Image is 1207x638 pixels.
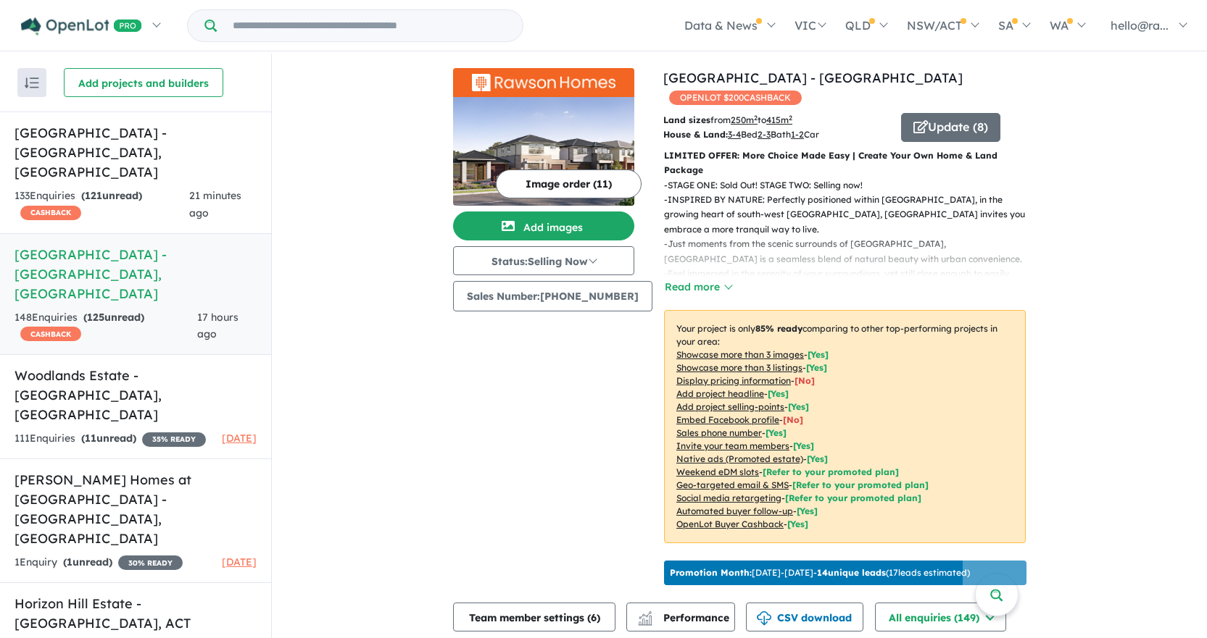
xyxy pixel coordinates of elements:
[728,129,741,140] u: 3-4
[21,17,142,35] img: Openlot PRO Logo White
[664,279,732,295] button: Read more
[453,603,615,631] button: Team member settings (6)
[676,388,764,399] u: Add project headline
[663,127,890,142] p: Bed Bath Car
[754,114,758,122] sup: 2
[142,432,206,447] span: 35 % READY
[788,401,809,412] span: [ Yes ]
[453,281,652,311] button: Sales Number:[PHONE_NUMBER]
[766,427,787,438] span: [ Yes ]
[220,10,520,41] input: Try estate name, suburb, builder or developer
[85,432,96,445] span: 11
[14,309,197,344] div: 148 Enquir ies
[676,401,784,412] u: Add project selling-points
[669,91,802,105] span: OPENLOT $ 200 CASHBACK
[664,310,1026,543] p: Your project is only comparing to other top-performing projects in your area: - - - - - - - - - -...
[663,70,963,86] a: [GEOGRAPHIC_DATA] - [GEOGRAPHIC_DATA]
[676,466,759,477] u: Weekend eDM slots
[118,555,183,570] span: 30 % READY
[664,266,1037,311] p: - Feel immersed in the serenity of your surroundings, yet still close enough to easily access loc...
[763,466,899,477] span: [Refer to your promoted plan]
[676,505,793,516] u: Automated buyer follow-up
[808,349,829,360] span: [ Yes ]
[901,113,1000,142] button: Update (8)
[496,169,642,198] button: Image order (11)
[676,492,781,503] u: Social media retargeting
[758,129,771,140] u: 2-3
[67,555,72,568] span: 1
[676,440,789,451] u: Invite your team members
[755,323,802,334] b: 85 % ready
[806,362,827,373] span: [ Yes ]
[676,375,791,386] u: Display pricing information
[189,189,241,219] span: 21 minutes ago
[664,237,1037,266] p: - Just moments from the scenic surrounds of [GEOGRAPHIC_DATA], [GEOGRAPHIC_DATA] is a seamless bl...
[676,427,762,438] u: Sales phone number
[459,74,629,91] img: Eucalypt Grove Estate - Austral Logo
[731,114,758,125] u: 250 m
[797,505,818,516] span: [Yes]
[758,114,792,125] span: to
[222,555,257,568] span: [DATE]
[663,129,728,140] b: House & Land:
[20,327,81,341] span: CASHBACK
[817,567,886,578] b: 14 unique leads
[14,594,257,633] h5: Horizon Hill Estate - [GEOGRAPHIC_DATA] , ACT
[766,114,792,125] u: 415 m
[85,189,102,202] span: 121
[453,68,634,206] a: Eucalypt Grove Estate - Austral LogoEucalypt Grove Estate - Austral
[663,113,890,127] p: from
[664,178,1037,193] p: - STAGE ONE: Sold Out! STAGE TWO: Selling now!
[664,193,1037,237] p: - INSPIRED BY NATURE: Perfectly positioned within [GEOGRAPHIC_DATA], in the growing heart of sout...
[453,97,634,206] img: Eucalypt Grove Estate - Austral
[20,206,81,220] span: CASHBACK
[783,414,803,425] span: [ No ]
[746,603,863,631] button: CSV download
[793,440,814,451] span: [ Yes ]
[757,611,771,626] img: download icon
[663,114,710,125] b: Land sizes
[676,349,804,360] u: Showcase more than 3 images
[789,114,792,122] sup: 2
[453,211,634,240] button: Add images
[14,245,257,303] h5: [GEOGRAPHIC_DATA] - [GEOGRAPHIC_DATA] , [GEOGRAPHIC_DATA]
[83,311,144,324] strong: ( unread)
[81,432,136,445] strong: ( unread)
[626,603,735,631] button: Performance
[676,453,803,464] u: Native ads (Promoted estate)
[64,68,223,97] button: Add projects and builders
[14,554,183,571] div: 1 Enquir y
[670,566,970,579] p: [DATE] - [DATE] - ( 17 leads estimated)
[14,366,257,424] h5: Woodlands Estate - [GEOGRAPHIC_DATA] , [GEOGRAPHIC_DATA]
[676,362,802,373] u: Showcase more than 3 listings
[785,492,921,503] span: [Refer to your promoted plan]
[676,414,779,425] u: Embed Facebook profile
[14,430,206,448] div: 111 Enquir ies
[591,611,597,624] span: 6
[676,519,784,529] u: OpenLot Buyer Cashback
[640,611,729,624] span: Performance
[795,375,815,386] span: [ No ]
[670,567,752,578] b: Promotion Month:
[222,432,257,445] span: [DATE]
[787,519,808,529] span: [Yes]
[25,77,39,88] img: sort.svg
[791,129,804,140] u: 1-2
[792,479,929,490] span: [Refer to your promoted plan]
[87,311,104,324] span: 125
[14,123,257,182] h5: [GEOGRAPHIC_DATA] - [GEOGRAPHIC_DATA] , [GEOGRAPHIC_DATA]
[664,148,1026,178] p: LIMITED OFFER: More Choice Made Easy | Create Your Own Home & Land Package
[63,555,112,568] strong: ( unread)
[807,453,828,464] span: [Yes]
[14,188,189,222] div: 133 Enquir ies
[875,603,1006,631] button: All enquiries (149)
[14,470,257,548] h5: [PERSON_NAME] Homes at [GEOGRAPHIC_DATA] - [GEOGRAPHIC_DATA] , [GEOGRAPHIC_DATA]
[453,246,634,275] button: Status:Selling Now
[197,311,239,341] span: 17 hours ago
[81,189,142,202] strong: ( unread)
[676,479,789,490] u: Geo-targeted email & SMS
[1111,18,1169,33] span: hello@ra...
[768,388,789,399] span: [ Yes ]
[638,616,652,625] img: bar-chart.svg
[639,611,652,619] img: line-chart.svg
